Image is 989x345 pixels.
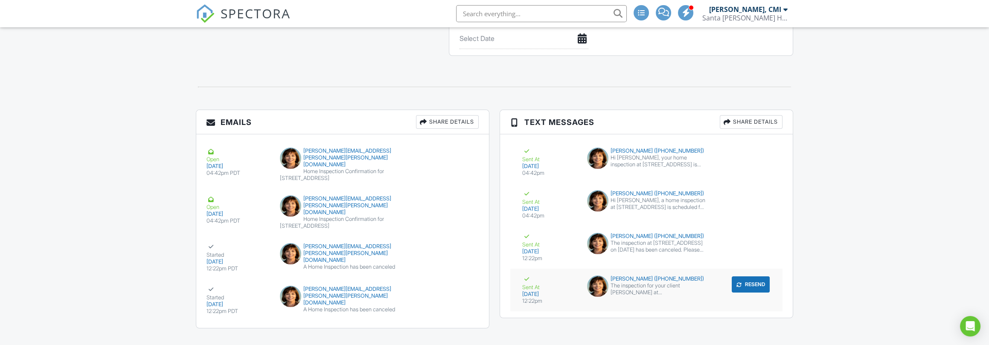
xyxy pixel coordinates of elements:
a: Sent At [DATE] 04:42pm [PERSON_NAME] ([PHONE_NUMBER]) Hi [PERSON_NAME], a home inspection at [STR... [510,183,782,226]
a: Sent At [DATE] 04:42pm [PERSON_NAME] ([PHONE_NUMBER]) Hi [PERSON_NAME], your home inspection at [... [510,141,782,183]
div: 12:22pm PDT [207,308,270,315]
input: Select Date [460,28,588,49]
a: Sent At [DATE] 12:22pm [PERSON_NAME] ([PHONE_NUMBER]) The inspection at [STREET_ADDRESS] on [DATE... [510,226,782,269]
a: Sent At [DATE] 12:22pm [PERSON_NAME] ([PHONE_NUMBER]) The inspection for your client [PERSON_NAME... [510,269,782,311]
a: Open [DATE] 04:42pm PDT [PERSON_NAME][EMAIL_ADDRESS][PERSON_NAME][PERSON_NAME][DOMAIN_NAME] Home ... [196,141,489,188]
h3: Emails [196,110,489,134]
div: [PERSON_NAME] ([PHONE_NUMBER]) [587,148,706,154]
img: carole_thompson.jpg [280,243,301,264]
img: carole_thompson.jpg [280,148,301,169]
img: carole_thompson.jpg [587,275,608,297]
div: Sent At [522,148,577,163]
div: 04:42pm [522,212,577,219]
img: carole_thompson.jpg [280,195,301,217]
div: 04:42pm PDT [207,217,270,224]
div: Open [207,148,270,163]
div: [DATE] [207,211,270,217]
div: [PERSON_NAME] ([PHONE_NUMBER]) [587,233,706,240]
span: SPECTORA [221,4,291,22]
a: Open [DATE] 04:42pm PDT [PERSON_NAME][EMAIL_ADDRESS][PERSON_NAME][PERSON_NAME][DOMAIN_NAME] Home ... [196,188,489,236]
div: 12:22pm PDT [207,265,270,272]
div: [DATE] [207,163,270,170]
div: [DATE] [522,163,577,170]
div: A Home Inspection has been canceled [280,306,406,313]
img: carole_thompson.jpg [280,286,301,307]
div: Home Inspection Confirmation for [STREET_ADDRESS] [280,216,406,229]
div: Sent At [522,275,577,291]
div: Hi [PERSON_NAME], a home inspection at [STREET_ADDRESS] is scheduled for your client [PERSON_NAME... [611,197,706,211]
div: The inspection for your client [PERSON_NAME] at [STREET_ADDRESS] on [DATE] has been canceled. Ple... [611,282,706,296]
div: [DATE] [522,206,577,212]
div: [PERSON_NAME][EMAIL_ADDRESS][PERSON_NAME][PERSON_NAME][DOMAIN_NAME] [280,195,406,216]
div: [PERSON_NAME], CMI [709,5,781,14]
div: [PERSON_NAME] ([PHONE_NUMBER]) [587,190,706,197]
a: Started [DATE] 12:22pm PDT [PERSON_NAME][EMAIL_ADDRESS][PERSON_NAME][PERSON_NAME][DOMAIN_NAME] A ... [196,279,489,322]
div: The inspection at [STREET_ADDRESS] on [DATE] has been canceled. Please reach out if you have any ... [611,240,706,253]
div: Open [207,195,270,211]
a: SPECTORA [196,12,291,29]
img: carole_thompson.jpg [587,233,608,254]
div: Sent At [522,190,577,206]
div: Open Intercom Messenger [960,316,980,336]
button: Resend [732,276,770,293]
div: [PERSON_NAME][EMAIL_ADDRESS][PERSON_NAME][PERSON_NAME][DOMAIN_NAME] [280,243,406,264]
div: Share Details [720,115,782,129]
div: Started [207,243,270,258]
h3: Text Messages [500,110,793,134]
div: Sent At [522,233,577,248]
div: 12:22pm [522,298,577,304]
div: [DATE] [207,258,270,265]
div: [PERSON_NAME][EMAIL_ADDRESS][PERSON_NAME][PERSON_NAME][DOMAIN_NAME] [280,286,406,306]
div: Home Inspection Confirmation for [STREET_ADDRESS] [280,168,406,182]
div: 12:22pm [522,255,577,262]
div: Started [207,286,270,301]
img: carole_thompson.jpg [587,190,608,212]
input: Search everything... [456,5,627,22]
div: [DATE] [522,291,577,298]
div: Hi [PERSON_NAME], your home inspection at [STREET_ADDRESS] is scheduled for [DATE] 9:00 am. I loo... [611,154,706,168]
a: Started [DATE] 12:22pm PDT [PERSON_NAME][EMAIL_ADDRESS][PERSON_NAME][PERSON_NAME][DOMAIN_NAME] A ... [196,236,489,279]
img: The Best Home Inspection Software - Spectora [196,4,215,23]
div: [PERSON_NAME] ([PHONE_NUMBER]) [587,275,706,282]
img: carole_thompson.jpg [587,148,608,169]
div: 04:42pm [522,170,577,177]
div: Share Details [416,115,479,129]
div: [DATE] [207,301,270,308]
div: [PERSON_NAME][EMAIL_ADDRESS][PERSON_NAME][PERSON_NAME][DOMAIN_NAME] [280,148,406,168]
div: Santa Barbara Home Inspector [702,14,788,22]
div: 04:42pm PDT [207,170,270,177]
div: [DATE] [522,248,577,255]
div: A Home Inspection has been canceled [280,264,406,270]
